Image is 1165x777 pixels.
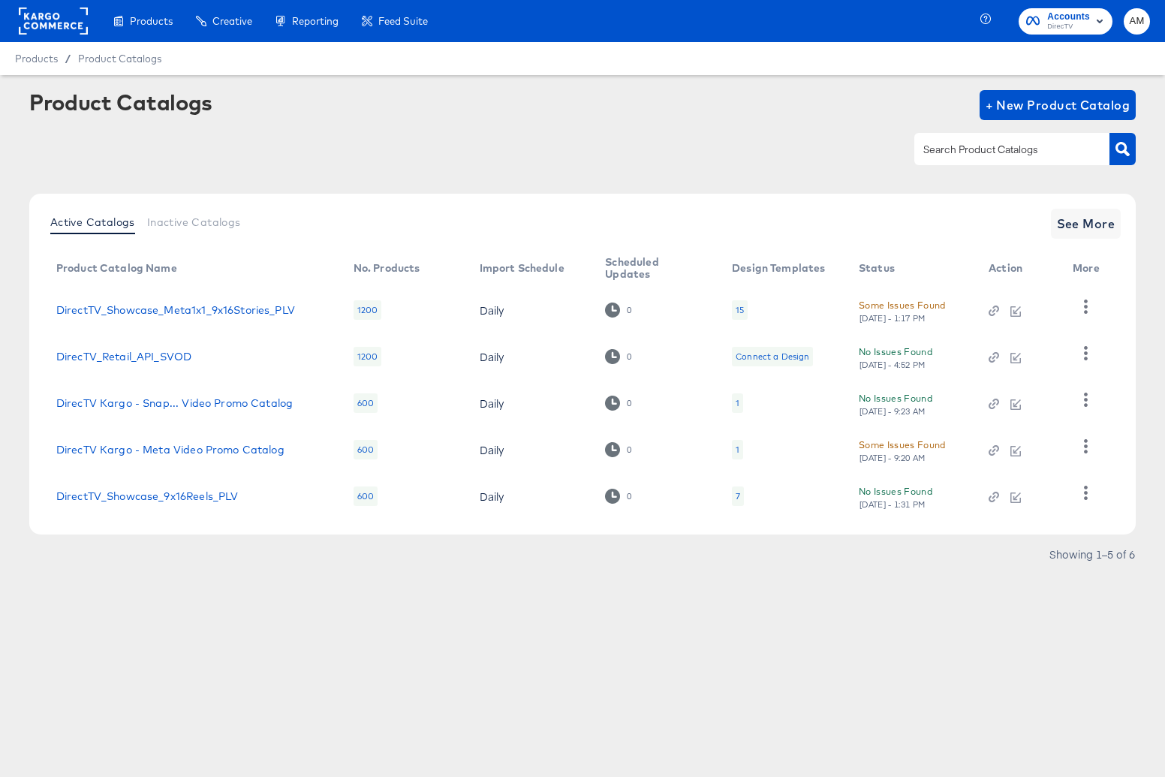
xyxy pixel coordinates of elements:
span: Products [130,15,173,27]
div: Connect a Design [732,347,813,366]
div: 600 [354,486,378,506]
button: See More [1051,209,1121,239]
div: Product Catalogs [29,90,212,114]
a: DirecTV Kargo - Snap... Video Promo Catalog [56,397,293,409]
div: 0 [605,396,631,410]
div: Some Issues Found [859,297,946,313]
div: 1200 [354,347,382,366]
div: 0 [626,305,632,315]
span: Creative [212,15,252,27]
div: 0 [626,491,632,501]
span: Products [15,53,58,65]
div: 7 [736,490,740,502]
div: 1200 [354,300,382,320]
a: DirectTV_Showcase_9x16Reels_PLV [56,490,239,502]
div: 1 [732,440,743,459]
div: Connect a Design [736,351,809,363]
span: Active Catalogs [50,216,135,228]
div: Scheduled Updates [605,256,702,280]
div: 600 [354,393,378,413]
div: 7 [732,486,744,506]
div: [DATE] - 1:17 PM [859,313,926,324]
div: 1 [736,444,739,456]
span: Reporting [292,15,339,27]
div: 0 [626,398,632,408]
div: 1 [736,397,739,409]
div: No. Products [354,262,420,274]
td: Daily [468,426,594,473]
button: AM [1124,8,1150,35]
div: 0 [605,303,631,317]
div: 0 [605,442,631,456]
span: AM [1130,13,1144,30]
th: Action [977,251,1061,287]
button: Some Issues Found[DATE] - 1:17 PM [859,297,946,324]
div: 0 [626,444,632,455]
div: 1 [732,393,743,413]
button: AccountsDirecTV [1019,8,1112,35]
td: Daily [468,333,594,380]
button: + New Product Catalog [980,90,1136,120]
td: Daily [468,287,594,333]
button: Some Issues Found[DATE] - 9:20 AM [859,437,946,463]
span: / [58,53,78,65]
div: 600 [354,440,378,459]
td: Daily [468,473,594,520]
a: DirectTV_Showcase_Meta1x1_9x16Stories_PLV [56,304,295,316]
a: DirecTV_Retail_API_SVOD [56,351,191,363]
span: DirecTV [1047,21,1090,33]
div: Some Issues Found [859,437,946,453]
div: 0 [605,489,631,503]
th: Status [847,251,977,287]
span: + New Product Catalog [986,95,1130,116]
div: [DATE] - 9:20 AM [859,453,926,463]
span: Inactive Catalogs [147,216,241,228]
a: DirecTV Kargo - Meta Video Promo Catalog [56,444,284,456]
span: Feed Suite [378,15,428,27]
div: Design Templates [732,262,825,274]
div: 15 [732,300,748,320]
div: Product Catalog Name [56,262,177,274]
a: Product Catalogs [78,53,161,65]
span: See More [1057,213,1115,234]
div: Showing 1–5 of 6 [1049,549,1136,559]
div: 0 [605,349,631,363]
div: 0 [626,351,632,362]
div: Import Schedule [480,262,564,274]
div: 15 [736,304,744,316]
span: Accounts [1047,9,1090,25]
th: More [1061,251,1118,287]
input: Search Product Catalogs [920,141,1080,158]
td: Daily [468,380,594,426]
